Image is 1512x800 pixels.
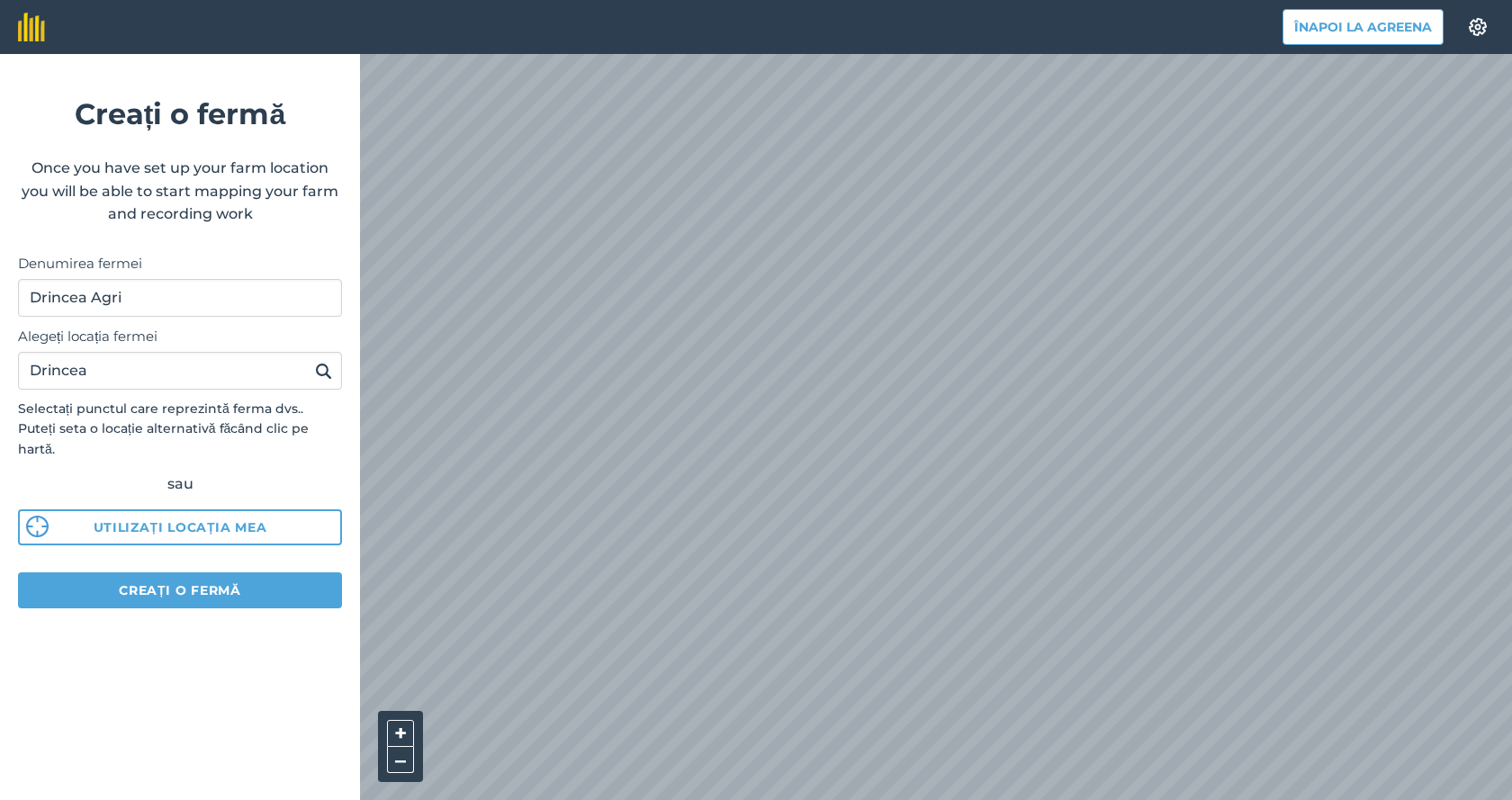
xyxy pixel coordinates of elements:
img: svg%3e [26,516,49,538]
button: + [387,720,414,747]
p: Once you have set up your farm location you will be able to start mapping your farm and recording... [18,157,342,226]
h1: Creați o fermă [18,91,342,137]
img: fieldmargin Logo [18,13,45,41]
label: Alegeți locația fermei [18,326,342,347]
button: Creați o fermă [18,572,342,608]
button: Înapoi la Agreena [1282,9,1444,45]
button: Utilizați locația mea [18,509,342,545]
input: Introduceți adresa fermei dvs. [18,352,342,390]
div: sau [18,472,342,496]
input: Denumirea fermei [18,279,342,317]
img: A cog icon [1467,18,1489,36]
label: Denumirea fermei [18,253,342,274]
img: svg+xml;base64,PHN2ZyB4bWxucz0iaHR0cDovL3d3dy53My5vcmcvMjAwMC9zdmciIHdpZHRoPSIxOSIgaGVpZ2h0PSIyNC... [315,360,332,382]
button: – [387,747,414,773]
p: Selectați punctul care reprezintă ferma dvs.. Puteți seta o locație alternativă făcând clic pe ha... [18,399,342,459]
